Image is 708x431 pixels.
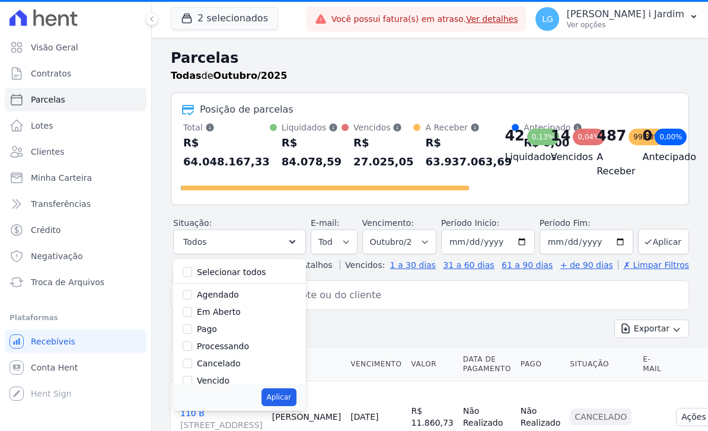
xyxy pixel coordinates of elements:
[173,229,306,254] button: Todos
[566,8,684,20] p: [PERSON_NAME] i Jardim
[183,235,206,249] span: Todos
[5,244,146,268] a: Negativação
[5,36,146,59] a: Visão Geral
[353,133,413,171] div: R$ 27.025,05
[31,250,83,262] span: Negativação
[526,2,708,36] button: LG [PERSON_NAME] i Jardim Ver opções
[197,376,229,385] label: Vencido
[362,218,414,228] label: Vencimento:
[560,260,613,270] a: + de 90 dias
[31,68,71,79] span: Contratos
[466,14,518,24] a: Ver detalhes
[353,122,413,133] div: Vencidos
[542,15,553,23] span: LG
[346,347,406,381] th: Vencimento
[441,218,499,228] label: Período Inicío:
[638,229,689,254] button: Aplicar
[31,172,92,184] span: Minha Carteira
[5,166,146,190] a: Minha Carteira
[551,126,570,145] div: 14
[643,150,669,164] h4: Antecipado
[171,69,287,83] p: de
[5,218,146,242] a: Crédito
[5,330,146,353] a: Recebíveis
[173,218,212,228] label: Situação:
[5,140,146,164] a: Clientes
[31,41,78,53] span: Visão Geral
[643,126,653,145] div: 0
[197,341,249,351] label: Processando
[282,133,342,171] div: R$ 84.078,59
[5,88,146,111] a: Parcelas
[618,260,689,270] a: ✗ Limpar Filtros
[407,347,458,381] th: Valor
[171,70,202,81] strong: Todas
[197,290,239,299] label: Agendado
[197,324,217,334] label: Pago
[267,347,346,381] th: Cliente
[350,412,378,422] a: [DATE]
[31,224,61,236] span: Crédito
[171,347,267,381] th: Contrato
[655,129,687,145] div: 0,00%
[5,356,146,379] a: Conta Hent
[31,120,53,132] span: Lotes
[5,114,146,138] a: Lotes
[390,260,436,270] a: 1 a 30 dias
[614,320,689,338] button: Exportar
[183,122,270,133] div: Total
[292,260,332,270] label: ↯ Atalhos
[516,347,565,381] th: Pago
[505,126,524,145] div: 42
[5,270,146,294] a: Troca de Arquivos
[597,126,626,145] div: 487
[597,150,623,178] h4: A Receber
[566,20,684,30] p: Ver opções
[638,347,671,381] th: E-mail
[197,267,266,277] label: Selecionar todos
[9,311,142,325] div: Plataformas
[213,70,288,81] strong: Outubro/2025
[171,47,689,69] h2: Parcelas
[282,122,342,133] div: Liquidados
[540,217,633,229] label: Período Fim:
[171,7,278,30] button: 2 selecionados
[31,362,78,373] span: Conta Hent
[458,347,516,381] th: Data de Pagamento
[425,122,512,133] div: A Receber
[197,307,241,317] label: Em Aberto
[5,62,146,85] a: Contratos
[573,129,605,145] div: 0,04%
[629,129,665,145] div: 99,83%
[193,283,684,307] input: Buscar por nome do lote ou do cliente
[425,133,512,171] div: R$ 63.937.063,69
[340,260,385,270] label: Vencidos:
[197,359,240,368] label: Cancelado
[565,347,638,381] th: Situação
[527,129,559,145] div: 0,13%
[183,133,270,171] div: R$ 64.048.167,33
[31,146,64,158] span: Clientes
[261,388,296,406] button: Aplicar
[443,260,494,270] a: 31 a 60 dias
[200,103,294,117] div: Posição de parcelas
[5,192,146,216] a: Transferências
[311,218,340,228] label: E-mail:
[31,336,75,347] span: Recebíveis
[31,198,91,210] span: Transferências
[502,260,553,270] a: 61 a 90 dias
[570,408,632,425] div: Cancelado
[551,150,578,164] h4: Vencidos
[505,150,531,164] h4: Liquidados
[31,94,65,106] span: Parcelas
[31,276,104,288] span: Troca de Arquivos
[331,13,518,25] span: Você possui fatura(s) em atraso.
